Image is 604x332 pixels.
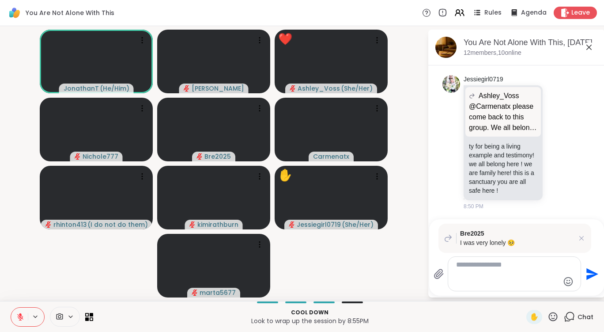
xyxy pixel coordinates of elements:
button: Emoji picker [563,276,574,287]
span: ( I do not do them ) [87,220,147,229]
span: audio-muted [196,153,203,160]
img: ShareWell Logomark [7,5,22,20]
span: 8:50 PM [464,202,483,210]
span: audio-muted [289,221,295,228]
div: ❤️ [278,31,292,48]
button: Send [581,264,601,284]
span: ( He/Him ) [100,84,129,93]
span: Jessiegirl0719 [297,220,341,229]
span: Bre2025 [460,229,574,238]
span: kimirathburn [197,220,238,229]
span: audio-muted [290,85,296,92]
img: You Are Not Alone With This, Sep 09 [435,37,457,58]
span: audio-muted [75,153,81,160]
span: JonathanT [64,84,99,93]
p: ty for being a living example and testimony! we all belong here ! we are family here! this is a s... [469,142,537,195]
p: @Carmenatx please come back to this group. We all belong here and we aren't alone. I know how lon... [469,101,537,133]
span: ( She/Her ) [341,84,373,93]
span: Nichole777 [83,152,118,161]
div: You Are Not Alone With This, [DATE] [464,37,598,48]
span: ✋ [530,312,539,322]
span: audio-muted [189,221,196,228]
span: audio-muted [192,290,198,296]
span: Carmenatx [313,152,349,161]
span: Leave [571,8,590,17]
span: Ashley_Voss [298,84,340,93]
span: Rules [484,8,502,17]
span: You Are Not Alone With This [26,8,114,17]
p: 12 members, 10 online [464,49,521,57]
span: Ashley_Voss [479,91,519,101]
a: Jessiegirl0719 [464,75,503,84]
p: Cool down [98,309,521,317]
span: [PERSON_NAME] [192,84,244,93]
span: Bre2025 [204,152,231,161]
span: Agenda [521,8,547,17]
p: I was very lonely 🥺 [460,238,574,248]
div: ✋ [278,167,292,184]
textarea: Type your message [456,260,559,287]
span: Chat [578,313,593,321]
span: audio-muted [184,85,190,92]
span: rhinton413 [53,220,87,229]
span: marta5677 [200,288,236,297]
img: https://sharewell-space-live.sfo3.digitaloceanspaces.com/user-generated/3602621c-eaa5-4082-863a-9... [442,75,460,93]
span: ( She/Her ) [342,220,374,229]
p: Look to wrap up the session by 8:55PM [98,317,521,325]
span: audio-muted [45,221,52,228]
